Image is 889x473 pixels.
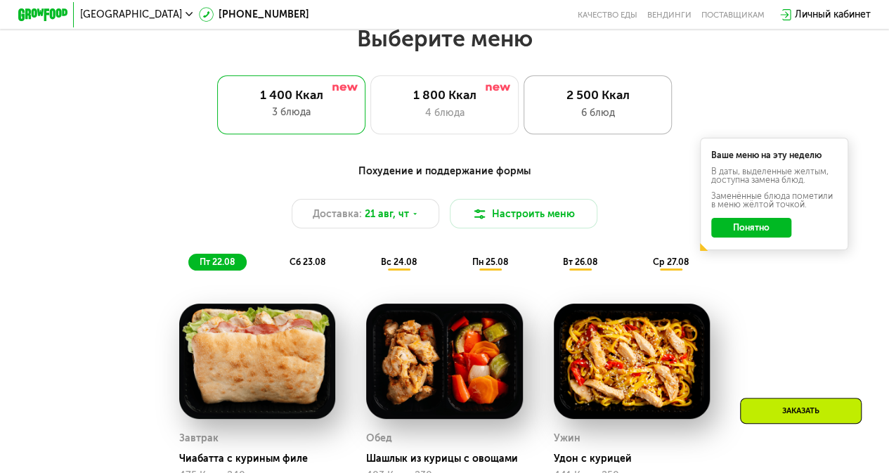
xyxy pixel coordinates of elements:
[80,10,182,20] span: [GEOGRAPHIC_DATA]
[230,105,353,119] div: 3 блюда
[711,192,837,209] div: Заменённые блюда пометили в меню жёлтой точкой.
[366,453,533,465] div: Шашлык из курицы с овощами
[384,105,506,120] div: 4 блюда
[199,7,309,22] a: [PHONE_NUMBER]
[701,10,765,20] div: поставщикам
[179,453,346,465] div: Чиабатта с куриным филе
[795,7,871,22] div: Личный кабинет
[563,257,597,267] span: вт 26.08
[39,25,850,53] h2: Выберите меню
[365,207,409,221] span: 21 авг, чт
[450,199,598,228] button: Настроить меню
[711,151,837,160] div: Ваше меню на эту неделю
[578,10,637,20] a: Качество еды
[313,207,362,221] span: Доставка:
[384,88,506,103] div: 1 800 Ккал
[472,257,507,267] span: пн 25.08
[536,105,658,120] div: 6 блюд
[290,257,325,267] span: сб 23.08
[381,257,417,267] span: вс 24.08
[554,453,720,465] div: Удон с курицей
[79,164,810,179] div: Похудение и поддержание формы
[200,257,235,267] span: пт 22.08
[652,257,688,267] span: ср 27.08
[554,429,580,448] div: Ужин
[711,218,791,238] button: Понятно
[366,429,392,448] div: Обед
[230,88,353,103] div: 1 400 Ккал
[536,88,658,103] div: 2 500 Ккал
[711,167,837,185] div: В даты, выделенные желтым, доступна замена блюд.
[647,10,692,20] a: Вендинги
[740,398,862,424] div: Заказать
[179,429,219,448] div: Завтрак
